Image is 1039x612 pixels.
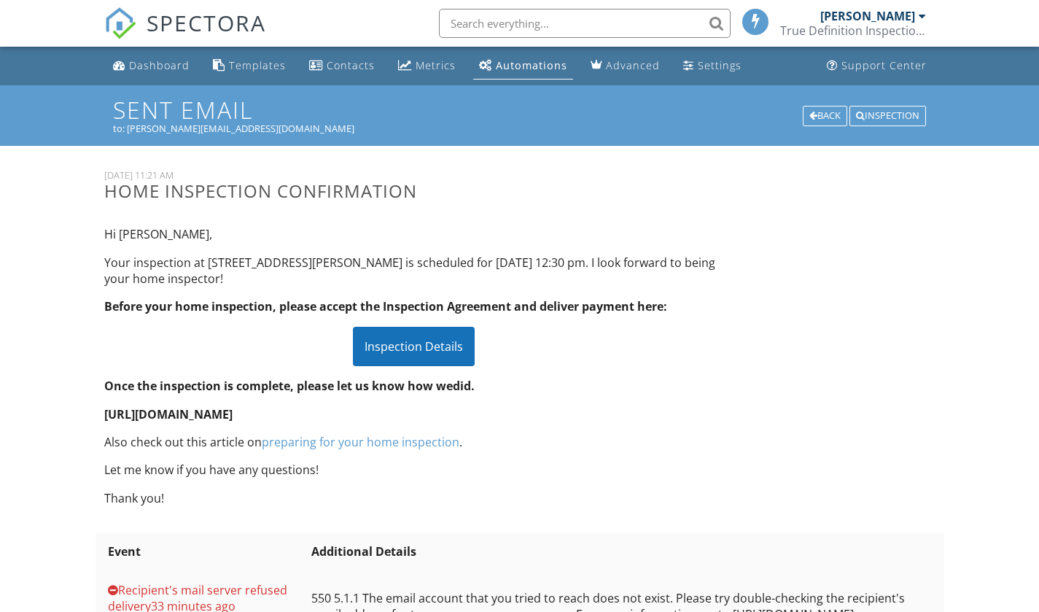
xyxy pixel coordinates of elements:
[392,53,462,80] a: Metrics
[820,9,915,23] div: [PERSON_NAME]
[229,58,286,72] div: Templates
[104,378,453,394] strong: Once the inspection is complete, please let us know how we
[104,406,233,422] strong: [URL][DOMAIN_NAME]
[262,434,459,450] a: preparing for your home inspection
[104,226,723,242] p: Hi [PERSON_NAME],
[104,298,667,314] strong: Before your home inspection, please accept the Inspection Agreement and deliver payment here:
[585,53,666,80] a: Advanced
[104,20,266,50] a: SPECTORA
[698,58,742,72] div: Settings
[439,9,731,38] input: Search everything...
[104,532,308,570] th: Event
[841,58,927,72] div: Support Center
[327,58,375,72] div: Contacts
[107,53,195,80] a: Dashboard
[303,53,381,80] a: Contacts
[803,106,847,126] div: Back
[147,7,266,38] span: SPECTORA
[473,53,573,80] a: Automations (Basic)
[104,169,723,181] div: [DATE] 11:21 AM
[104,255,723,287] p: Your inspection at [STREET_ADDRESS][PERSON_NAME] is scheduled for [DATE] 12:30 pm. I look forward...
[308,532,935,570] th: Additional Details
[104,490,723,506] p: Thank you!
[113,123,925,134] div: to: [PERSON_NAME][EMAIL_ADDRESS][DOMAIN_NAME]
[104,434,723,450] p: Also check out this article on .
[496,58,567,72] div: Automations
[821,53,933,80] a: Support Center
[104,181,723,201] h3: Home Inspection Confirmation
[353,338,475,355] a: Inspection Details
[677,53,747,80] a: Settings
[606,58,660,72] div: Advanced
[416,58,456,72] div: Metrics
[780,23,926,38] div: True Definition Inspections Service
[849,106,926,126] div: Inspection
[104,462,723,478] p: Let me know if you have any questions!
[453,378,475,394] strong: did.
[849,108,926,121] a: Inspection
[104,7,136,39] img: The Best Home Inspection Software - Spectora
[803,108,849,121] a: Back
[207,53,292,80] a: Templates
[353,327,475,366] div: Inspection Details
[129,58,190,72] div: Dashboard
[113,97,925,123] h1: Sent Email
